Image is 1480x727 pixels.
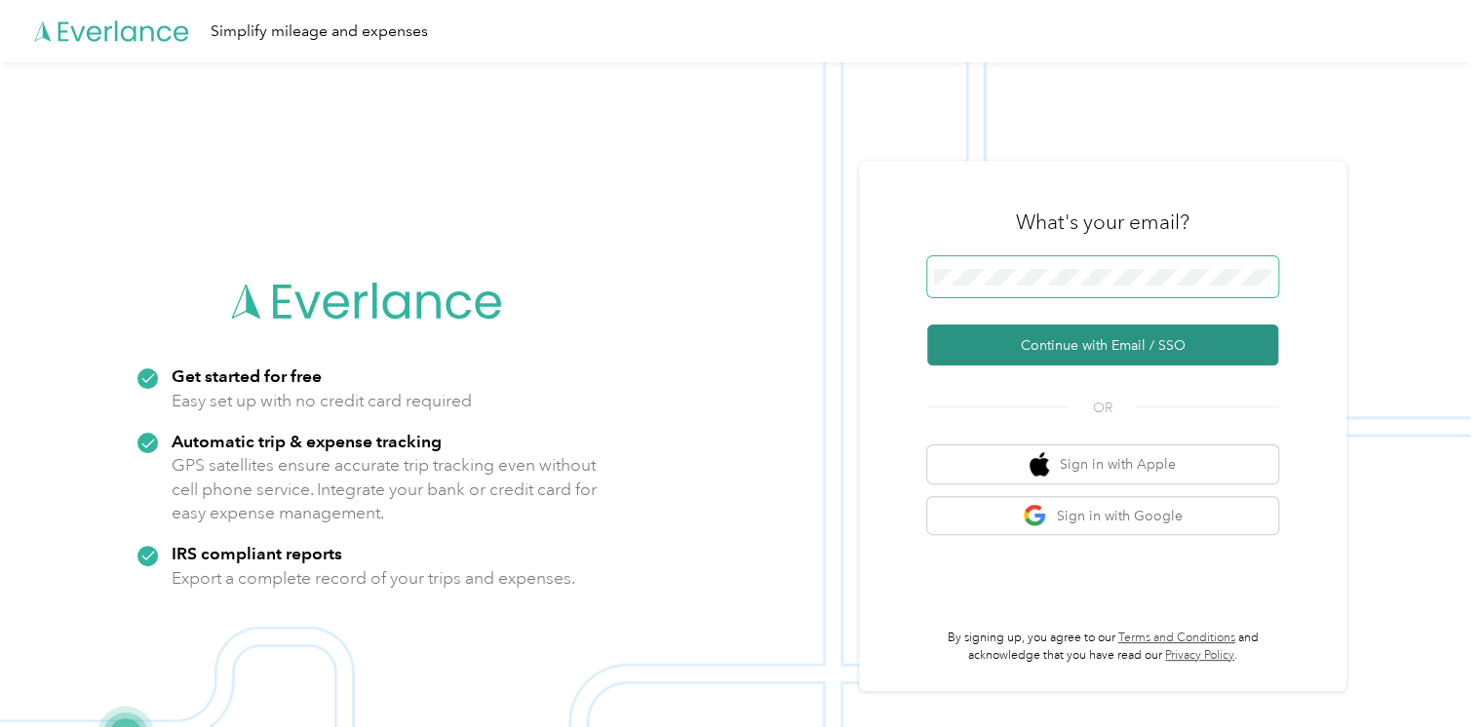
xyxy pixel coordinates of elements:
p: By signing up, you agree to our and acknowledge that you have read our . [927,630,1278,664]
p: Easy set up with no credit card required [172,389,472,413]
strong: IRS compliant reports [172,543,342,563]
p: Export a complete record of your trips and expenses. [172,566,575,591]
p: GPS satellites ensure accurate trip tracking even without cell phone service. Integrate your bank... [172,453,598,525]
button: apple logoSign in with Apple [927,445,1278,483]
button: google logoSign in with Google [927,497,1278,535]
img: apple logo [1030,452,1049,477]
div: Simplify mileage and expenses [211,19,428,44]
strong: Automatic trip & expense tracking [172,431,442,451]
span: OR [1069,398,1137,418]
img: google logo [1023,504,1047,528]
a: Terms and Conditions [1118,631,1235,645]
a: Privacy Policy [1165,648,1234,663]
button: Continue with Email / SSO [927,325,1278,365]
strong: Get started for free [172,365,322,386]
h3: What's your email? [1016,209,1189,236]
